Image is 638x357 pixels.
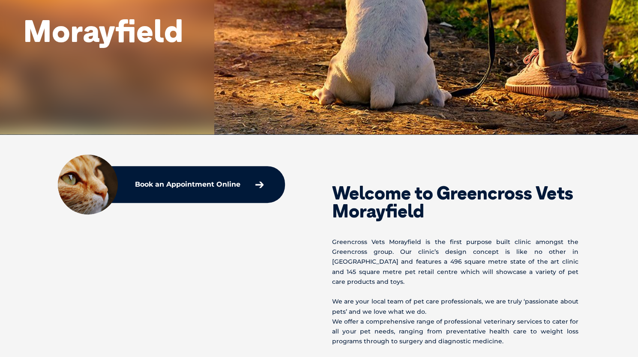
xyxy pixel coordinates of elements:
a: Book an Appointment Online [131,177,268,192]
p: Book an Appointment Online [135,181,240,188]
h1: Morayfield [24,14,183,48]
h2: Welcome to Greencross Vets Morayfield [332,184,578,220]
p: Greencross Vets Morayfield is the first purpose built clinic amongst the Greencross group. Our cl... [332,237,578,287]
p: We are your local team of pet care professionals, we are truly ‘passionate about pets’ and we lov... [332,297,578,346]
